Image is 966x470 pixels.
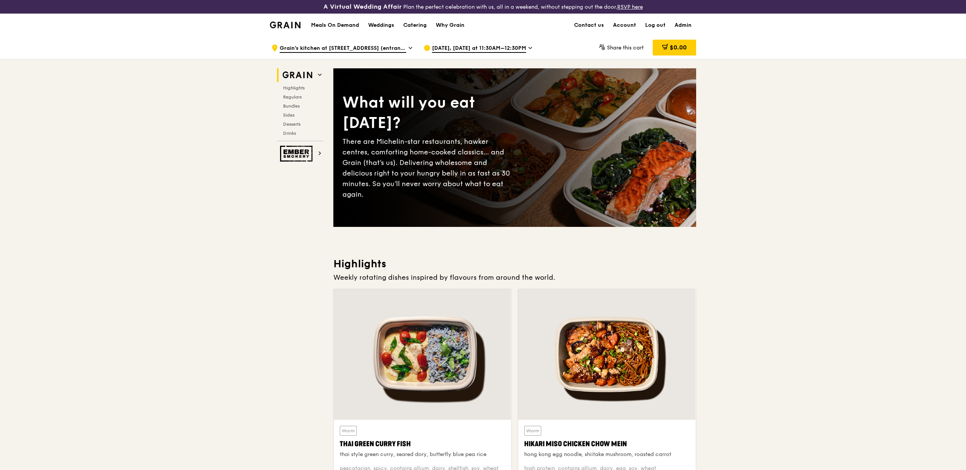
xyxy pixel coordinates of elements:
a: GrainGrain [270,13,300,36]
span: [DATE], [DATE] at 11:30AM–12:30PM [432,45,526,53]
div: Why Grain [436,14,464,37]
div: hong kong egg noodle, shiitake mushroom, roasted carrot [524,451,690,458]
a: Log out [641,14,670,37]
span: Highlights [283,85,305,91]
h1: Meals On Demand [311,22,359,29]
div: Warm [524,426,541,436]
span: Desserts [283,122,300,127]
div: What will you eat [DATE]? [342,92,515,133]
img: Grain [270,22,300,28]
a: Admin [670,14,696,37]
span: Drinks [283,131,296,136]
div: Warm [340,426,357,436]
div: Weekly rotating dishes inspired by flavours from around the world. [333,272,696,283]
div: There are Michelin-star restaurants, hawker centres, comforting home-cooked classics… and Grain (... [342,136,515,200]
img: Grain web logo [280,68,315,82]
span: Share this cart [607,45,644,51]
span: Grain's kitchen at [STREET_ADDRESS] (entrance along [PERSON_NAME][GEOGRAPHIC_DATA]) [280,45,406,53]
a: Account [608,14,641,37]
a: RSVP here [617,4,643,10]
div: Hikari Miso Chicken Chow Mein [524,439,690,449]
span: Regulars [283,94,302,100]
span: $0.00 [670,44,687,51]
a: Why Grain [431,14,469,37]
div: Weddings [368,14,394,37]
div: thai style green curry, seared dory, butterfly blue pea rice [340,451,505,458]
div: Thai Green Curry Fish [340,439,505,449]
h3: A Virtual Wedding Affair [324,3,402,11]
div: Plan the perfect celebration with us, all in a weekend, without stepping out the door. [265,3,701,11]
img: Ember Smokery web logo [280,146,315,162]
div: Catering [403,14,427,37]
a: Contact us [570,14,608,37]
a: Catering [399,14,431,37]
a: Weddings [364,14,399,37]
span: Bundles [283,103,300,109]
h3: Highlights [333,257,696,271]
span: Sides [283,112,294,118]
